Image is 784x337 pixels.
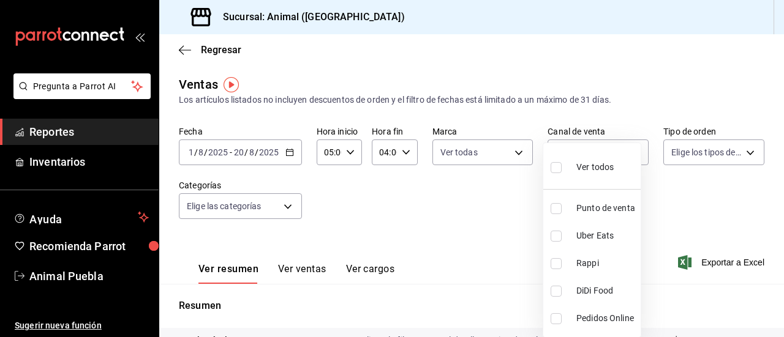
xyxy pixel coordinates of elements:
img: Tooltip marker [224,77,239,92]
span: Punto de venta [576,202,636,215]
span: Ver todos [576,161,614,174]
span: Rappi [576,257,636,270]
span: Pedidos Online [576,312,636,325]
span: Uber Eats [576,229,636,242]
span: DiDi Food [576,284,636,297]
